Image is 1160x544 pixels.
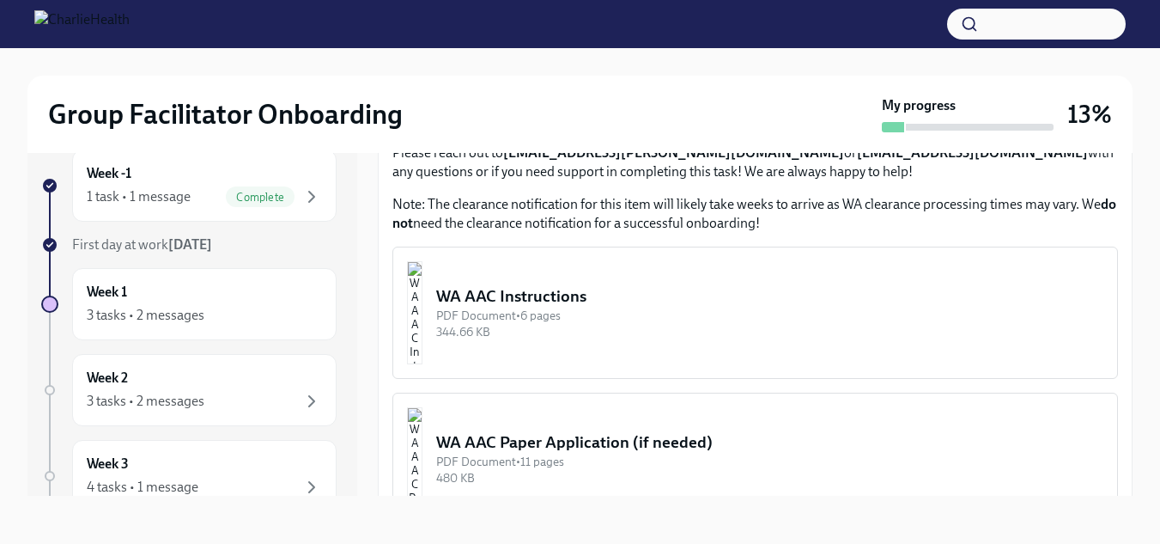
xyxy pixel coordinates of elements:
h6: Week -1 [87,164,131,183]
div: 1 task • 1 message [87,187,191,206]
h6: Week 2 [87,369,128,388]
p: Please reach out to or with any questions or if you need support in completing this task! We are ... [392,144,1118,181]
div: WA AAC Paper Application (if needed) [436,431,1103,454]
div: 4 tasks • 1 message [87,478,198,497]
a: Week 13 tasks • 2 messages [41,268,337,340]
a: Week 23 tasks • 2 messages [41,354,337,426]
strong: [DATE] [168,236,212,253]
p: Note: The clearance notification for this item will likely take weeks to arrive as WA clearance p... [392,195,1118,233]
div: 480 KB [436,470,1103,486]
strong: do not [392,196,1116,231]
button: WA AAC InstructionsPDF Document•6 pages344.66 KB [392,247,1118,379]
div: PDF Document • 6 pages [436,308,1103,324]
strong: [EMAIL_ADDRESS][PERSON_NAME][DOMAIN_NAME] [503,144,844,161]
h3: 13% [1067,99,1112,130]
h2: Group Facilitator Onboarding [48,97,403,131]
div: WA AAC Instructions [436,285,1103,308]
h6: Week 3 [87,455,129,474]
div: PDF Document • 11 pages [436,454,1103,470]
strong: My progress [882,96,956,115]
h6: Week 1 [87,283,127,302]
div: 3 tasks • 2 messages [87,306,204,325]
span: First day at work [72,236,212,253]
img: WA AAC Paper Application (if needed) [407,407,422,510]
a: First day at work[DATE] [41,235,337,254]
strong: [EMAIL_ADDRESS][DOMAIN_NAME] [857,144,1088,161]
a: Week 34 tasks • 1 message [41,440,337,512]
span: Complete [226,191,295,204]
img: CharlieHealth [34,10,130,38]
a: Week -11 task • 1 messageComplete [41,150,337,222]
div: 344.66 KB [436,324,1103,340]
img: WA AAC Instructions [407,261,422,364]
button: WA AAC Paper Application (if needed)PDF Document•11 pages480 KB [392,393,1118,525]
div: 3 tasks • 2 messages [87,392,204,411]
